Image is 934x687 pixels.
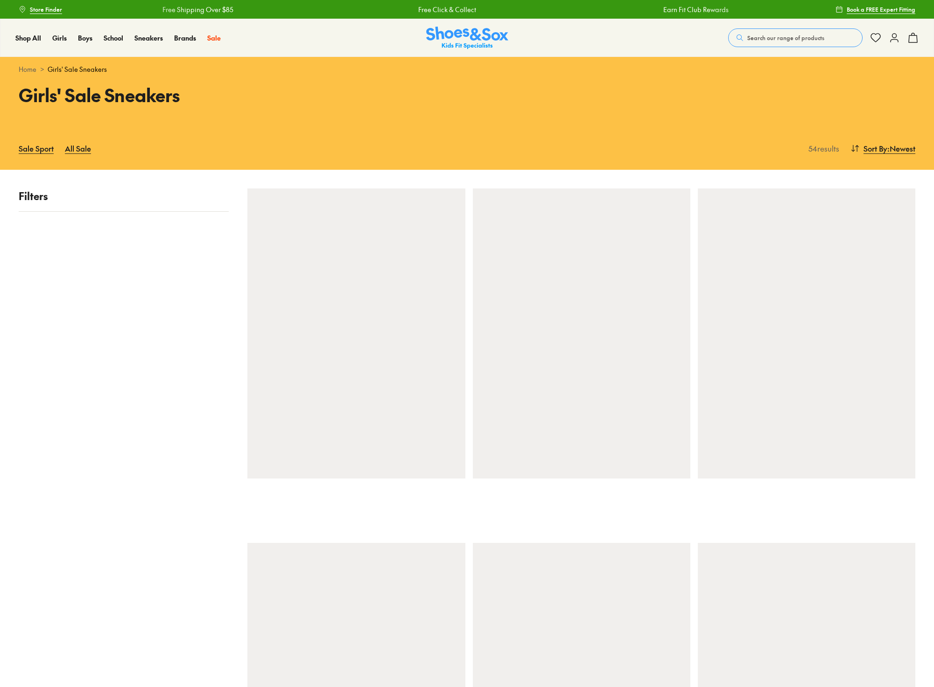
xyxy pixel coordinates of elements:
[19,188,229,204] p: Filters
[52,33,67,42] span: Girls
[48,64,107,74] span: Girls' Sale Sneakers
[19,1,62,18] a: Store Finder
[660,5,725,14] a: Earn Fit Club Rewards
[207,33,221,43] a: Sale
[850,138,915,159] button: Sort By:Newest
[207,33,221,42] span: Sale
[78,33,92,43] a: Boys
[65,138,91,159] a: All Sale
[30,5,62,14] span: Store Finder
[864,143,887,154] span: Sort By
[19,82,456,108] h1: Girls' Sale Sneakers
[747,34,824,42] span: Search our range of products
[52,33,67,43] a: Girls
[78,33,92,42] span: Boys
[174,33,196,42] span: Brands
[159,5,230,14] a: Free Shipping Over $85
[426,27,508,49] a: Shoes & Sox
[15,33,41,42] span: Shop All
[15,33,41,43] a: Shop All
[847,5,915,14] span: Book a FREE Expert Fitting
[104,33,123,42] span: School
[174,33,196,43] a: Brands
[414,5,472,14] a: Free Click & Collect
[805,143,839,154] p: 54 results
[426,27,508,49] img: SNS_Logo_Responsive.svg
[728,28,863,47] button: Search our range of products
[836,1,915,18] a: Book a FREE Expert Fitting
[19,138,54,159] a: Sale Sport
[134,33,163,43] a: Sneakers
[134,33,163,42] span: Sneakers
[19,64,36,74] a: Home
[887,143,915,154] span: : Newest
[19,64,915,74] div: >
[104,33,123,43] a: School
